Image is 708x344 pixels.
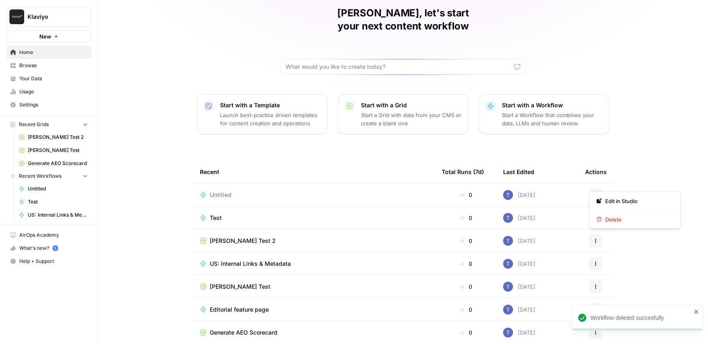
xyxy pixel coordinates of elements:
[7,30,91,43] button: New
[200,191,429,199] a: Untitled
[503,190,536,200] div: [DATE]
[197,94,328,134] button: Start with a TemplateLaunch best-practice driven templates for content creation and operations
[7,98,91,111] a: Settings
[7,255,91,268] button: Help + Support
[503,282,513,292] img: x8yczxid6s1iziywf4pp8m9fenlh
[503,213,536,223] div: [DATE]
[220,101,321,109] p: Start with a Template
[442,191,490,199] div: 0
[605,197,671,205] span: Edit in Studio
[7,118,91,131] button: Recent Grids
[19,121,49,128] span: Recent Grids
[19,49,88,56] span: Home
[7,59,91,72] a: Browse
[200,237,429,245] a: [PERSON_NAME] Test 2
[210,306,269,314] span: Editorial feature page
[442,161,484,183] div: Total Runs (7d)
[200,306,429,314] a: Editorial feature page
[15,131,91,144] a: [PERSON_NAME] Test 2
[503,305,536,315] div: [DATE]
[28,185,88,192] span: Untitled
[479,94,610,134] button: Start with a WorkflowStart a Workflow that combines your data, LLMs and human review
[7,170,91,182] button: Recent Workflows
[19,88,88,95] span: Usage
[502,101,603,109] p: Start with a Workflow
[52,245,58,251] a: 5
[442,237,490,245] div: 0
[220,111,321,127] p: Launch best-practice driven templates for content creation and operations
[210,260,291,268] span: US: Internal Links & Metadata
[19,258,88,265] span: Help + Support
[19,101,88,109] span: Settings
[15,208,91,222] a: US: Internal Links & Metadata
[200,260,429,268] a: US: Internal Links & Metadata
[28,134,88,141] span: [PERSON_NAME] Test 2
[442,306,490,314] div: 0
[605,215,671,224] span: Delete
[503,259,536,269] div: [DATE]
[503,161,534,183] div: Last Edited
[15,195,91,208] a: Test
[442,283,490,291] div: 0
[19,62,88,69] span: Browse
[503,190,513,200] img: x8yczxid6s1iziywf4pp8m9fenlh
[210,191,231,199] span: Untitled
[503,259,513,269] img: x8yczxid6s1iziywf4pp8m9fenlh
[210,328,277,337] span: Generate AEO Scorecard
[503,236,536,246] div: [DATE]
[200,214,429,222] a: Test
[7,46,91,59] a: Home
[503,328,513,337] img: x8yczxid6s1iziywf4pp8m9fenlh
[7,85,91,98] a: Usage
[503,328,536,337] div: [DATE]
[7,229,91,242] a: AirOps Academy
[585,161,607,183] div: Actions
[210,237,276,245] span: [PERSON_NAME] Test 2
[503,213,513,223] img: x8yczxid6s1iziywf4pp8m9fenlh
[361,111,462,127] p: Start a Grid with data from your CMS or create a blank one
[9,9,24,24] img: Klaviyo Logo
[39,32,51,41] span: New
[338,94,469,134] button: Start with a GridStart a Grid with data from your CMS or create a blank one
[442,214,490,222] div: 0
[503,305,513,315] img: x8yczxid6s1iziywf4pp8m9fenlh
[15,182,91,195] a: Untitled
[19,172,61,180] span: Recent Workflows
[502,111,603,127] p: Start a Workflow that combines your data, LLMs and human review
[286,63,511,71] input: What would you like to create today?
[19,231,88,239] span: AirOps Academy
[280,7,526,33] h1: [PERSON_NAME], let's start your next content workflow
[503,282,536,292] div: [DATE]
[7,7,91,27] button: Workspace: Klaviyo
[19,75,88,82] span: Your Data
[210,283,270,291] span: [PERSON_NAME] Test
[442,328,490,337] div: 0
[590,314,691,322] div: Workflow deleted succesfully
[15,157,91,170] a: Generate AEO Scorecard
[694,308,699,315] button: close
[210,214,222,222] span: Test
[28,198,88,206] span: Test
[28,160,88,167] span: Generate AEO Scorecard
[28,147,88,154] span: [PERSON_NAME] Test
[7,72,91,85] a: Your Data
[7,242,91,254] div: What's new?
[361,101,462,109] p: Start with a Grid
[28,211,88,219] span: US: Internal Links & Metadata
[15,144,91,157] a: [PERSON_NAME] Test
[200,283,429,291] a: [PERSON_NAME] Test
[200,161,429,183] div: Recent
[7,242,91,255] button: What's new? 5
[54,246,56,250] text: 5
[503,236,513,246] img: x8yczxid6s1iziywf4pp8m9fenlh
[27,13,77,21] span: Klaviyo
[200,328,429,337] a: Generate AEO Scorecard
[442,260,490,268] div: 0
